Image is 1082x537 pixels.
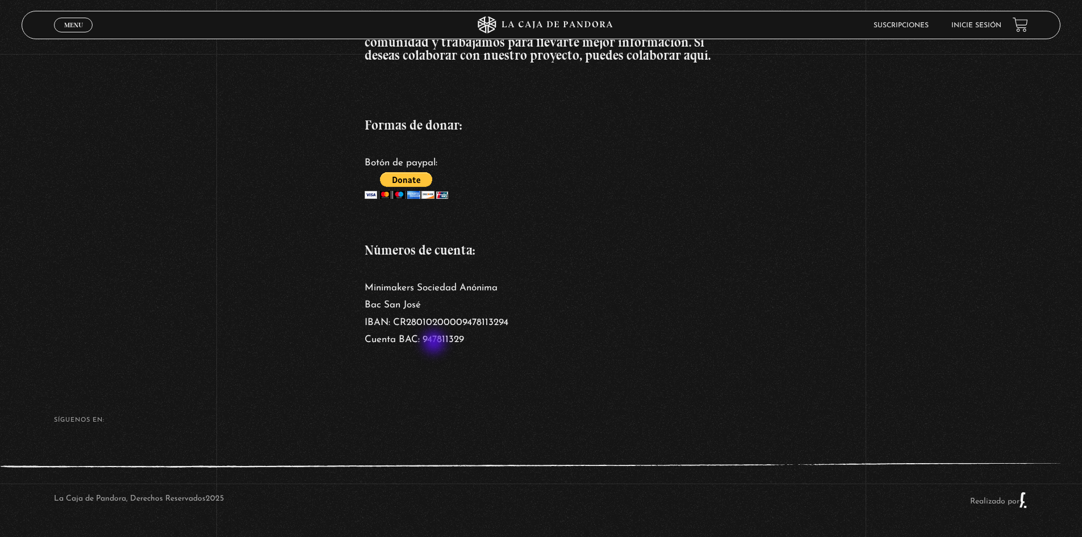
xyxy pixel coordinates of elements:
a: View your shopping cart [1013,17,1028,32]
h3: Formas de donar: [365,119,717,132]
h3: En Pandora desarrollamos muchos proyectos para nuestra comunidad y trabajamos para llevarte mejor... [365,23,717,62]
a: Realizado por [970,497,1028,506]
strong: Números de cuenta: [365,242,475,258]
a: Inicie sesión [951,22,1001,29]
a: Suscripciones [874,22,929,29]
h4: SÍguenos en: [54,417,1028,423]
strong: Botón de paypal: [365,158,437,168]
p: La Caja de Pandora, Derechos Reservados 2025 [54,492,224,509]
span: Cerrar [60,31,87,39]
input: PayPal - The safer, easier way to pay online! [365,172,448,199]
p: Minimakers Sociedad Anónima Bac San José IBAN: CR28010200009478113294 Cuenta BAC: 947811329 [365,280,717,349]
span: Menu [64,22,83,28]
